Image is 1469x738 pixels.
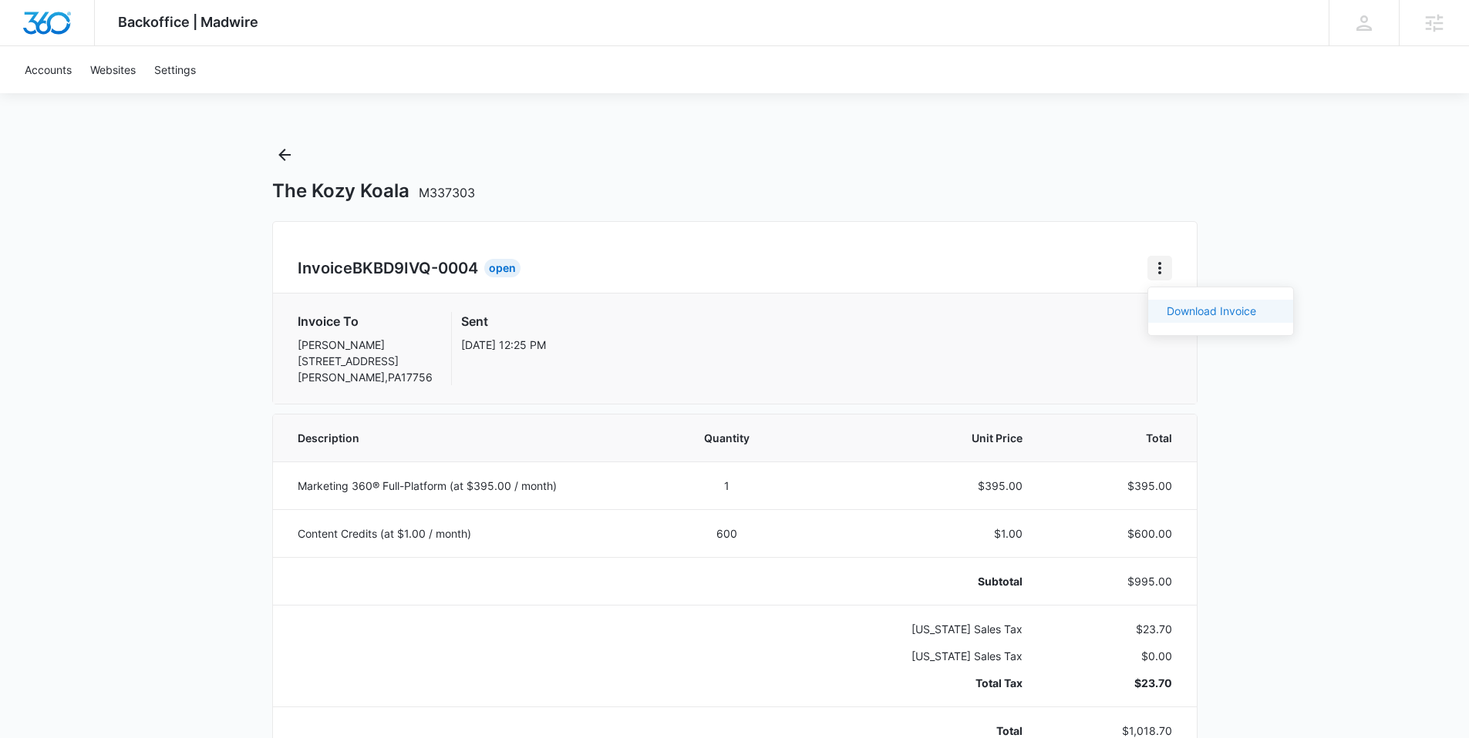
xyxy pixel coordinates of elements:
img: tab_keywords_by_traffic_grey.svg [153,89,166,102]
p: [US_STATE] Sales Tax [814,621,1023,637]
p: Content Credits (at $1.00 / month) [298,525,640,542]
a: Accounts [15,46,81,93]
p: $23.70 [1060,621,1171,637]
button: Download Invoice [1148,300,1293,323]
a: Websites [81,46,145,93]
span: Unit Price [814,430,1023,446]
div: Keywords by Traffic [170,91,260,101]
span: BKBD9IVQ-0004 [352,259,478,277]
p: [PERSON_NAME] [STREET_ADDRESS] [PERSON_NAME] , PA 17756 [298,337,433,385]
p: [US_STATE] Sales Tax [814,648,1023,664]
h3: Invoice To [298,312,433,330]
p: Total Tax [814,675,1023,691]
p: $23.70 [1060,675,1171,691]
p: $600.00 [1060,525,1171,542]
td: 600 [659,509,796,557]
p: $0.00 [1060,648,1171,664]
span: Quantity [677,430,777,446]
p: $395.00 [814,478,1023,494]
img: tab_domain_overview_orange.svg [42,89,54,102]
p: Subtotal [814,573,1023,589]
button: Home [1147,256,1172,280]
img: website_grey.svg [25,40,37,52]
div: Open [484,259,521,277]
span: M337303 [419,185,475,200]
p: $395.00 [1060,478,1171,494]
span: Total [1060,430,1171,446]
div: Domain Overview [59,91,138,101]
p: $1.00 [814,525,1023,542]
p: [DATE] 12:25 PM [461,337,546,353]
p: Marketing 360® Full-Platform (at $395.00 / month) [298,478,640,494]
h3: Sent [461,312,546,330]
img: logo_orange.svg [25,25,37,37]
span: Backoffice | Madwire [118,14,258,30]
a: Settings [145,46,205,93]
div: v 4.0.25 [43,25,76,37]
a: Download Invoice [1167,304,1256,317]
td: 1 [659,461,796,509]
h1: The Kozy Koala [272,179,475,203]
p: $995.00 [1060,573,1171,589]
div: Domain: [DOMAIN_NAME] [40,40,170,52]
button: Back [272,143,297,167]
span: Description [298,430,640,446]
h2: Invoice [298,257,484,280]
